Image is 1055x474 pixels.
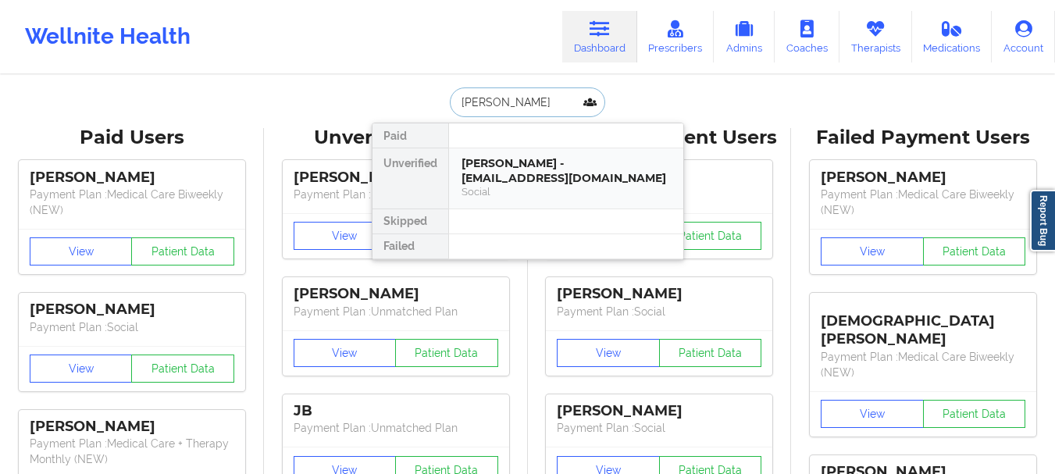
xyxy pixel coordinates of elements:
[372,209,448,234] div: Skipped
[30,237,133,266] button: View
[294,402,498,420] div: JB
[11,126,253,150] div: Paid Users
[802,126,1044,150] div: Failed Payment Users
[131,237,234,266] button: Patient Data
[821,301,1025,348] div: [DEMOGRAPHIC_DATA][PERSON_NAME]
[775,11,839,62] a: Coaches
[821,187,1025,218] p: Payment Plan : Medical Care Biweekly (NEW)
[821,169,1025,187] div: [PERSON_NAME]
[294,285,498,303] div: [PERSON_NAME]
[294,420,498,436] p: Payment Plan : Unmatched Plan
[294,304,498,319] p: Payment Plan : Unmatched Plan
[294,339,397,367] button: View
[992,11,1055,62] a: Account
[821,349,1025,380] p: Payment Plan : Medical Care Biweekly (NEW)
[912,11,993,62] a: Medications
[821,237,924,266] button: View
[1030,190,1055,251] a: Report Bug
[395,339,498,367] button: Patient Data
[372,123,448,148] div: Paid
[637,11,715,62] a: Prescribers
[30,355,133,383] button: View
[294,222,397,250] button: View
[294,187,498,202] p: Payment Plan : Unmatched Plan
[659,339,762,367] button: Patient Data
[557,339,660,367] button: View
[821,400,924,428] button: View
[557,285,761,303] div: [PERSON_NAME]
[372,234,448,259] div: Failed
[30,187,234,218] p: Payment Plan : Medical Care Biweekly (NEW)
[557,402,761,420] div: [PERSON_NAME]
[30,418,234,436] div: [PERSON_NAME]
[659,222,762,250] button: Patient Data
[131,355,234,383] button: Patient Data
[462,185,671,198] div: Social
[372,148,448,209] div: Unverified
[923,237,1026,266] button: Patient Data
[714,11,775,62] a: Admins
[557,304,761,319] p: Payment Plan : Social
[294,169,498,187] div: [PERSON_NAME]
[275,126,517,150] div: Unverified Users
[557,420,761,436] p: Payment Plan : Social
[923,400,1026,428] button: Patient Data
[839,11,912,62] a: Therapists
[562,11,637,62] a: Dashboard
[462,156,671,185] div: [PERSON_NAME] - [EMAIL_ADDRESS][DOMAIN_NAME]
[30,301,234,319] div: [PERSON_NAME]
[30,319,234,335] p: Payment Plan : Social
[30,169,234,187] div: [PERSON_NAME]
[30,436,234,467] p: Payment Plan : Medical Care + Therapy Monthly (NEW)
